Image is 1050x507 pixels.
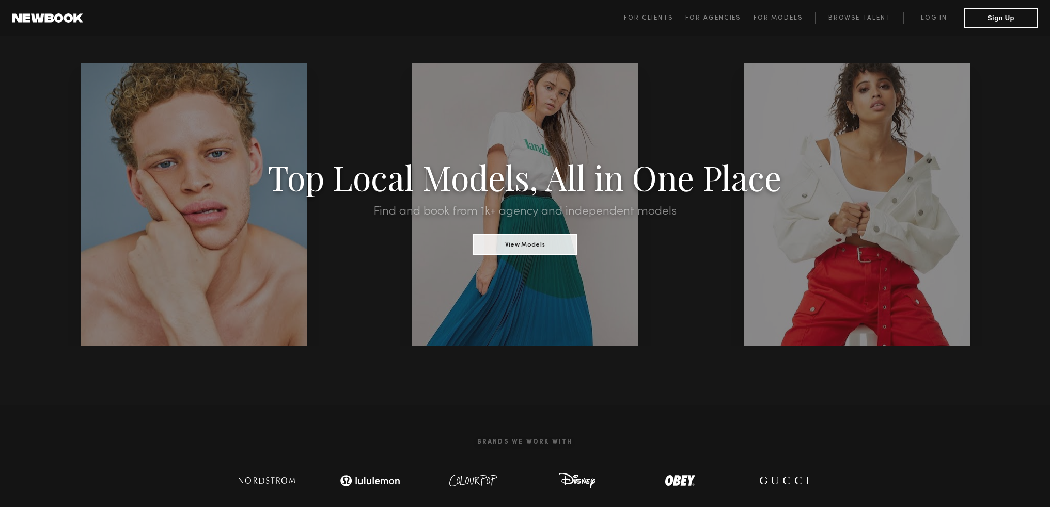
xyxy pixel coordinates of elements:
h2: Brands We Work With [215,426,835,458]
span: For Agencies [685,15,741,21]
a: Log in [903,12,964,24]
span: For Models [754,15,803,21]
img: logo-obey.svg [647,470,714,491]
img: logo-lulu.svg [334,470,406,491]
button: View Models [473,234,577,255]
a: Browse Talent [815,12,903,24]
h1: Top Local Models, All in One Place [79,161,971,193]
span: For Clients [624,15,673,21]
button: Sign Up [964,8,1038,28]
a: For Agencies [685,12,753,24]
h2: Find and book from 1k+ agency and independent models [79,205,971,218]
a: For Models [754,12,816,24]
img: logo-disney.svg [543,470,610,491]
img: logo-colour-pop.svg [440,470,507,491]
img: logo-gucci.svg [750,470,817,491]
a: For Clients [624,12,685,24]
a: View Models [473,238,577,249]
img: logo-nordstrom.svg [231,470,303,491]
